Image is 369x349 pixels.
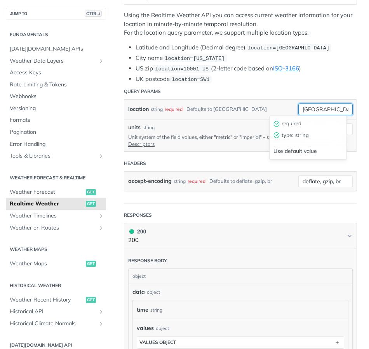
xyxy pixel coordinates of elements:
[6,139,106,150] a: Error Handling
[136,54,357,63] li: City name
[10,200,84,208] span: Realtime Weather
[10,45,104,53] span: [DATE][DOMAIN_NAME] APIs
[156,325,169,332] div: object
[98,225,104,231] button: Show subpages for Weather on Routes
[98,213,104,219] button: Show subpages for Weather Timelines
[209,175,272,187] div: Defaults to deflate, gzip, br
[137,304,148,316] label: time
[155,66,209,72] span: location=10001 US
[86,297,96,303] span: get
[282,132,293,139] span: type :
[165,103,183,115] div: required
[6,126,106,138] a: Pagination
[6,222,106,234] a: Weather on RoutesShow subpages for Weather on Routes
[139,339,176,345] div: values object
[150,304,162,316] div: string
[6,294,106,306] a: Weather Recent Historyget
[10,260,84,268] span: Weather Maps
[10,93,104,100] span: Webhooks
[86,201,96,207] span: get
[10,140,104,148] span: Error Handling
[86,261,96,267] span: get
[10,105,104,112] span: Versioning
[124,88,161,95] div: Query Params
[136,64,357,73] li: US zip (2-letter code based on )
[128,227,353,245] button: 200 200200
[128,227,146,236] div: 200
[273,65,299,72] a: ISO-3166
[128,133,287,147] p: Unit system of the field values, either "metric" or "imperial" - see
[10,81,104,89] span: Rate Limiting & Tokens
[129,229,134,234] span: 200
[6,210,106,222] a: Weather TimelinesShow subpages for Weather Timelines
[137,337,344,348] button: values object
[151,103,163,115] div: string
[10,152,96,160] span: Tools & Libraries
[6,8,106,19] button: JUMP TOCTRL-/
[124,212,152,219] div: Responses
[143,124,155,131] div: string
[6,306,106,317] a: Historical APIShow subpages for Historical API
[10,128,104,136] span: Pagination
[6,55,106,67] a: Weather Data LayersShow subpages for Weather Data Layers
[6,79,106,91] a: Rate Limiting & Tokens
[10,308,96,316] span: Historical API
[10,296,84,304] span: Weather Recent History
[10,69,104,77] span: Access Keys
[10,224,96,232] span: Weather on Routes
[124,11,357,37] p: Using the Realtime Weather API you can access current weather information for your location in mi...
[346,233,353,239] svg: Chevron
[136,75,357,84] li: UK postcode
[128,257,167,264] div: Response body
[128,175,172,187] label: accept-encoding
[124,160,146,167] div: Headers
[6,43,106,55] a: [DATE][DOMAIN_NAME] APIs
[186,103,267,115] div: Defaults to [GEOGRAPHIC_DATA]
[98,58,104,64] button: Show subpages for Weather Data Layers
[6,150,106,162] a: Tools & LibrariesShow subpages for Tools & Libraries
[10,57,96,65] span: Weather Data Layers
[98,321,104,327] button: Show subpages for Historical Climate Normals
[10,212,96,220] span: Weather Timelines
[128,134,285,147] a: Field Descriptors
[6,186,106,198] a: Weather Forecastget
[273,132,280,138] span: valid
[6,318,106,330] a: Historical Climate NormalsShow subpages for Historical Climate Normals
[174,175,186,187] div: string
[172,77,209,82] span: location=SW1
[6,174,106,181] h2: Weather Forecast & realtime
[10,320,96,328] span: Historical Climate Normals
[270,118,345,130] div: required
[147,289,160,296] div: object
[128,236,146,245] p: 200
[98,153,104,159] button: Show subpages for Tools & Libraries
[6,282,106,289] h2: Historical Weather
[188,175,205,187] div: required
[273,121,280,127] span: valid
[85,11,102,17] span: CTRL-/
[6,342,106,349] h2: [DATE][DOMAIN_NAME] API
[295,132,343,139] span: string
[128,103,149,115] label: location
[6,103,106,114] a: Versioning
[10,188,84,196] span: Weather Forecast
[129,269,350,284] div: object
[270,145,346,157] div: Use default value
[6,198,106,210] a: Realtime Weatherget
[98,309,104,315] button: Show subpages for Historical API
[132,288,145,296] span: data
[6,67,106,79] a: Access Keys
[6,91,106,102] a: Webhooks
[6,114,106,126] a: Formats
[247,45,329,51] span: location=[GEOGRAPHIC_DATA]
[6,258,106,270] a: Weather Mapsget
[137,324,154,332] span: values
[165,56,225,61] span: location=[US_STATE]
[86,189,96,195] span: get
[136,43,357,52] li: Latitude and Longitude (Decimal degree)
[6,31,106,38] h2: Fundamentals
[6,246,106,253] h2: Weather Maps
[10,116,104,124] span: Formats
[128,123,141,132] label: units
